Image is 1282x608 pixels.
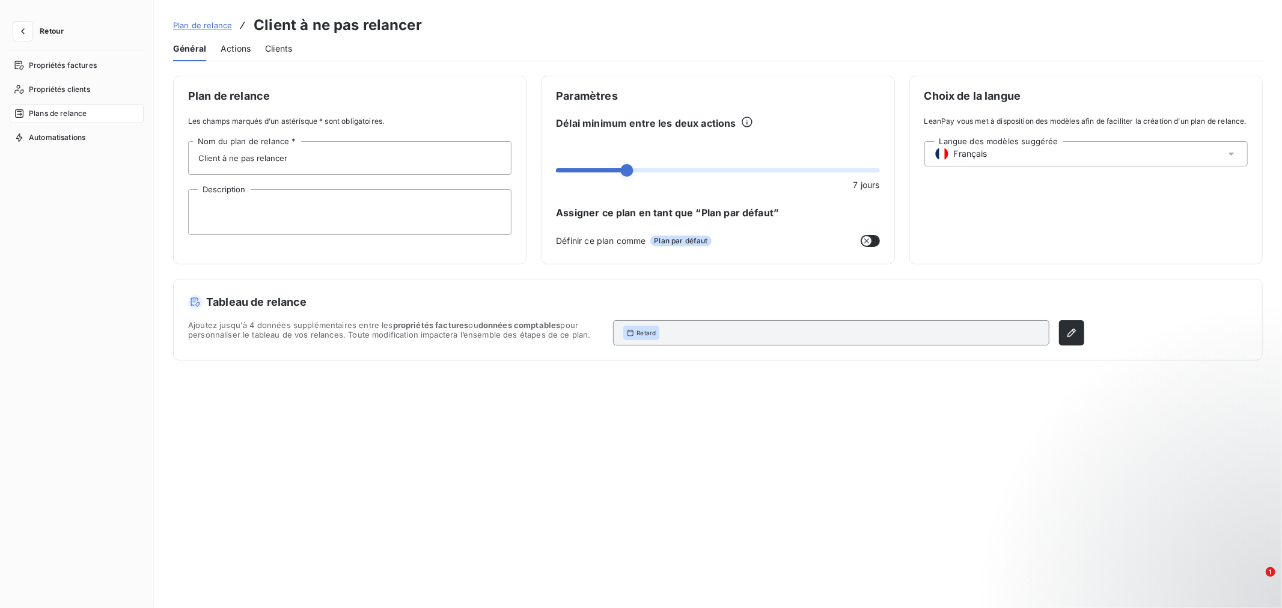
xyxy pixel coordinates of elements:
[188,320,603,345] span: Ajoutez jusqu'à 4 données supplémentaires entre les ou pour personnaliser le tableau de vos relan...
[556,234,646,247] span: Définir ce plan comme
[924,91,1248,102] span: Choix de la langue
[10,128,144,147] a: Automatisations
[221,43,251,55] span: Actions
[254,14,422,36] h3: Client à ne pas relancer
[556,91,879,102] span: Paramètres
[10,80,144,99] a: Propriétés clients
[393,320,469,330] span: propriétés factures
[478,320,561,330] span: données comptables
[954,148,987,160] span: Français
[29,132,85,143] span: Automatisations
[29,84,90,95] span: Propriétés clients
[173,20,232,30] span: Plan de relance
[650,236,711,246] span: Plan par défaut
[10,56,144,75] a: Propriétés factures
[188,141,511,175] input: placeholder
[924,116,1248,127] span: LeanPay vous met à disposition des modèles afin de faciliter la création d’un plan de relance.
[556,205,879,220] span: Assigner ce plan en tant que “Plan par défaut”
[853,178,880,191] span: 7 jours
[1042,491,1282,576] iframe: Intercom notifications message
[173,43,206,55] span: Général
[1241,567,1270,596] iframe: Intercom live chat
[173,19,232,31] a: Plan de relance
[40,28,64,35] span: Retour
[556,116,736,130] span: Délai minimum entre les deux actions
[188,294,1084,311] h5: Tableau de relance
[265,43,292,55] span: Clients
[29,60,97,71] span: Propriétés factures
[10,104,144,123] a: Plans de relance
[1266,567,1275,577] span: 1
[188,91,511,102] span: Plan de relance
[188,116,511,127] span: Les champs marqués d’un astérisque * sont obligatoires.
[636,329,656,337] span: Retard
[29,108,87,119] span: Plans de relance
[10,22,73,41] button: Retour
